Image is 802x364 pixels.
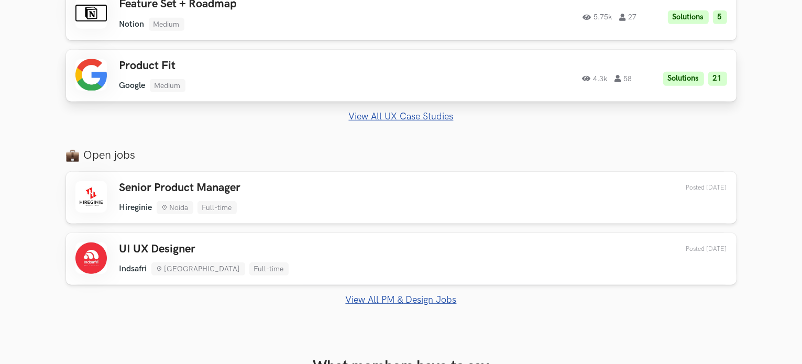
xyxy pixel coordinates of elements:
[119,203,152,213] li: Hireginie
[119,181,241,195] h3: Senior Product Manager
[583,75,608,82] span: 4.3k
[66,294,737,305] a: View All PM & Design Jobs
[662,245,727,253] div: 22nd Sep
[583,14,612,21] span: 5.75k
[668,10,709,25] li: Solutions
[615,75,632,82] span: 58
[66,148,737,162] label: Open jobs
[662,184,727,192] div: 22nd Sep
[197,201,237,214] li: Full-time
[119,242,289,256] h3: UI UX Designer
[66,111,737,122] a: View All UX Case Studies
[663,72,704,86] li: Solutions
[66,149,79,162] img: briefcase_emoji.png
[708,72,727,86] li: 21
[119,19,145,29] li: Notion
[713,10,727,25] li: 5
[620,14,637,21] span: 27
[66,233,737,285] a: UI UX Designer Indsafri [GEOGRAPHIC_DATA] Full-time Posted [DATE]
[149,18,184,31] li: Medium
[66,172,737,224] a: Senior Product Manager Hireginie Noida Full-time Posted [DATE]
[157,201,193,214] li: Noida
[119,59,417,73] h3: Product Fit
[119,264,147,274] li: Indsafri
[151,262,245,275] li: [GEOGRAPHIC_DATA]
[119,81,146,91] li: Google
[150,79,185,92] li: Medium
[66,50,737,102] a: Product Fit Google Medium 4.3k 58 Solutions 21
[249,262,289,275] li: Full-time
